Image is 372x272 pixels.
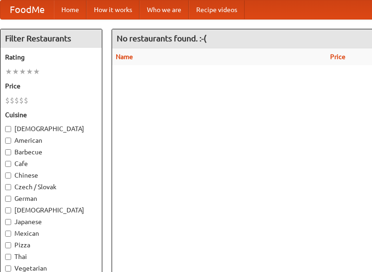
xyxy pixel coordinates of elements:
label: Barbecue [5,147,97,157]
input: Mexican [5,231,11,237]
input: Vegetarian [5,265,11,272]
label: German [5,194,97,203]
a: Name [116,53,133,60]
label: Chinese [5,171,97,180]
input: Pizza [5,242,11,248]
input: Thai [5,254,11,260]
label: Japanese [5,217,97,226]
input: Japanese [5,219,11,225]
label: [DEMOGRAPHIC_DATA] [5,206,97,215]
h5: Price [5,81,97,91]
label: Mexican [5,229,97,238]
h5: Rating [5,53,97,62]
li: ★ [33,66,40,77]
input: [DEMOGRAPHIC_DATA] [5,207,11,213]
input: Barbecue [5,149,11,155]
a: How it works [86,0,139,19]
label: Cafe [5,159,97,168]
li: ★ [26,66,33,77]
input: American [5,138,11,144]
li: ★ [19,66,26,77]
ng-pluralize: No restaurants found. :-( [117,34,206,43]
a: Price [330,53,345,60]
li: ★ [5,66,12,77]
li: $ [24,95,28,106]
input: Cafe [5,161,11,167]
label: Czech / Slovak [5,182,97,192]
label: Thai [5,252,97,261]
label: Pizza [5,240,97,250]
label: American [5,136,97,145]
a: Recipe videos [189,0,245,19]
h5: Cuisine [5,110,97,119]
label: [DEMOGRAPHIC_DATA] [5,124,97,133]
li: $ [10,95,14,106]
input: [DEMOGRAPHIC_DATA] [5,126,11,132]
h4: Filter Restaurants [0,29,102,48]
li: $ [5,95,10,106]
li: $ [14,95,19,106]
input: Chinese [5,172,11,179]
a: Home [54,0,86,19]
a: FoodMe [0,0,54,19]
input: German [5,196,11,202]
input: Czech / Slovak [5,184,11,190]
li: ★ [12,66,19,77]
a: Who we are [139,0,189,19]
li: $ [19,95,24,106]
